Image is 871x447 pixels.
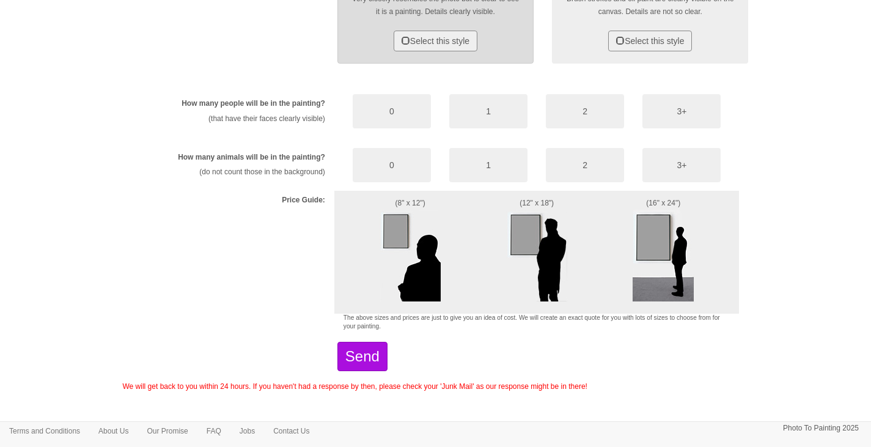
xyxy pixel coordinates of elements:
[546,148,624,182] button: 2
[182,98,325,109] label: How many people will be in the painting?
[141,113,325,125] p: (that have their faces clearly visible)
[123,380,749,393] p: We will get back to you within 24 hours. If you haven't had a response by then, please check your...
[642,94,721,128] button: 3+
[394,31,477,51] button: Select this style
[597,197,730,210] p: (16" x 24")
[282,195,325,205] label: Price Guide:
[495,197,578,210] p: (12" x 18")
[380,210,441,301] img: Example size of a small painting
[138,422,197,440] a: Our Promise
[337,342,388,371] button: Send
[633,210,694,301] img: Example size of a large painting
[353,94,431,128] button: 0
[449,94,527,128] button: 1
[546,94,624,128] button: 2
[353,148,431,182] button: 0
[783,422,859,435] p: Photo To Painting 2025
[344,314,730,331] p: The above sizes and prices are just to give you an idea of cost. We will create an exact quote fo...
[89,422,138,440] a: About Us
[608,31,692,51] button: Select this style
[178,152,325,163] label: How many animals will be in the painting?
[449,148,527,182] button: 1
[197,422,230,440] a: FAQ
[642,148,721,182] button: 3+
[264,422,318,440] a: Contact Us
[344,197,477,210] p: (8" x 12")
[141,166,325,179] p: (do not count those in the background)
[506,210,567,301] img: Example size of a Midi painting
[230,422,264,440] a: Jobs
